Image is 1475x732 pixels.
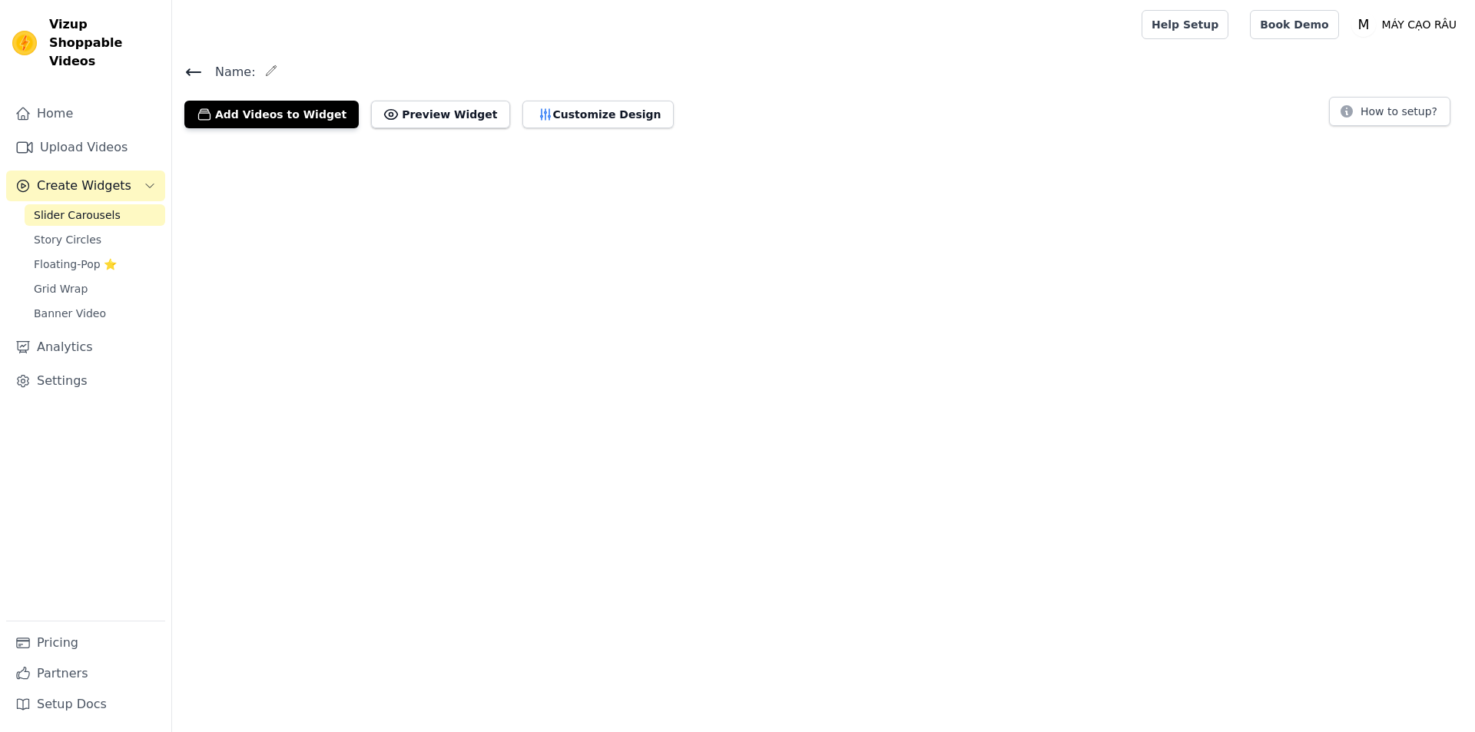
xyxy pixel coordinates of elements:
[12,31,37,55] img: Vizup
[25,278,165,300] a: Grid Wrap
[371,101,509,128] a: Preview Widget
[6,171,165,201] button: Create Widgets
[6,332,165,363] a: Analytics
[1357,17,1369,32] text: M
[6,366,165,396] a: Settings
[25,253,165,275] a: Floating-Pop ⭐
[25,229,165,250] a: Story Circles
[522,101,674,128] button: Customize Design
[6,98,165,129] a: Home
[34,306,106,321] span: Banner Video
[6,689,165,720] a: Setup Docs
[1329,108,1450,122] a: How to setup?
[6,658,165,689] a: Partners
[265,61,277,82] div: Edit Name
[184,101,359,128] button: Add Videos to Widget
[1142,10,1228,39] a: Help Setup
[6,132,165,163] a: Upload Videos
[25,204,165,226] a: Slider Carousels
[34,232,101,247] span: Story Circles
[34,207,121,223] span: Slider Carousels
[34,281,88,296] span: Grid Wrap
[1250,10,1338,39] a: Book Demo
[37,177,131,195] span: Create Widgets
[203,63,256,81] span: Name:
[6,628,165,658] a: Pricing
[1329,97,1450,126] button: How to setup?
[34,257,117,272] span: Floating-Pop ⭐
[25,303,165,324] a: Banner Video
[1376,11,1463,38] p: MÁY CẠO RÂU
[1351,11,1463,38] button: M MÁY CẠO RÂU
[49,15,159,71] span: Vizup Shoppable Videos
